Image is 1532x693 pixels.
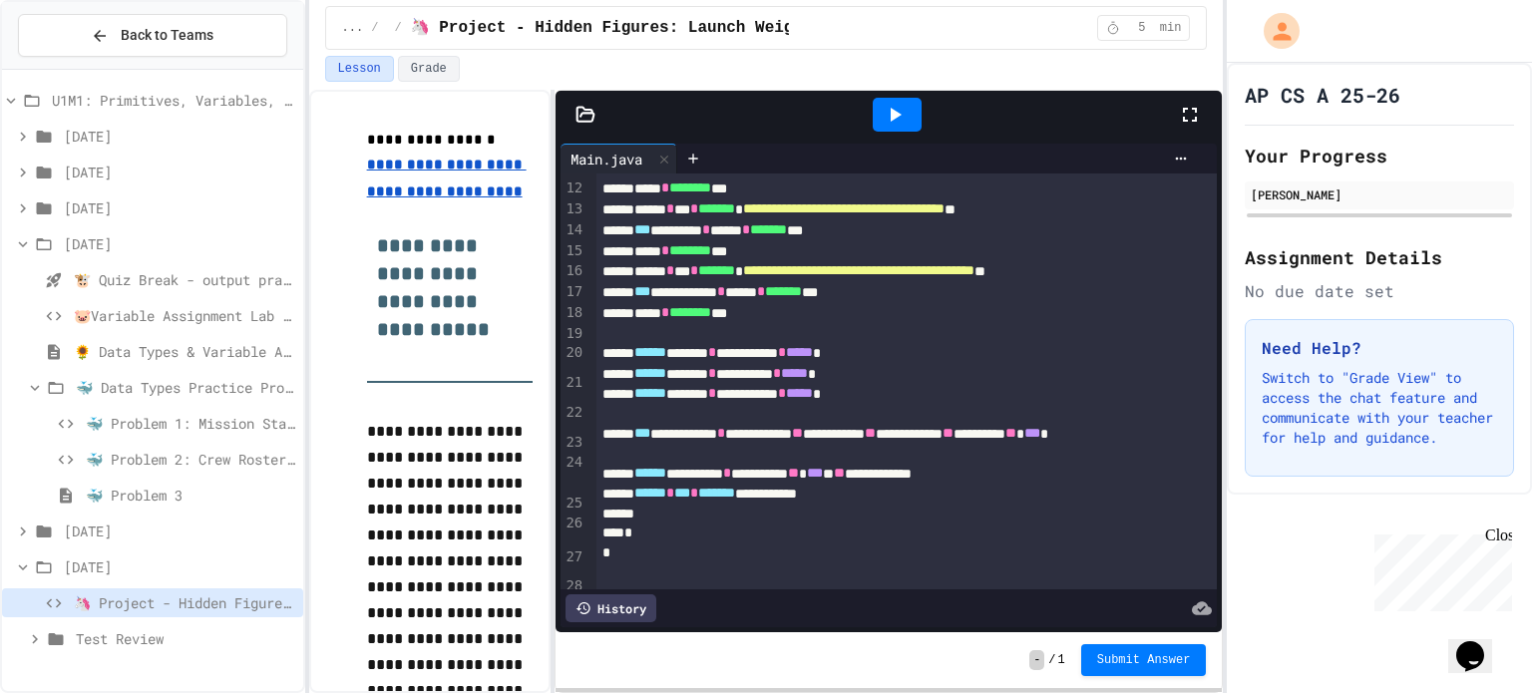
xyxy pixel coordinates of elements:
[1245,142,1514,170] h2: Your Progress
[74,269,295,290] span: 🐮 Quiz Break - output practice
[64,233,295,254] span: [DATE]
[64,162,295,182] span: [DATE]
[561,220,585,241] div: 14
[325,56,394,82] button: Lesson
[342,20,364,36] span: ...
[398,56,460,82] button: Grade
[1262,368,1497,448] p: Switch to "Grade View" to access the chat feature and communicate with your teacher for help and ...
[8,8,138,127] div: Chat with us now!Close
[561,576,585,597] div: 28
[76,628,295,649] span: Test Review
[1058,652,1065,668] span: 1
[410,16,919,40] span: 🦄 Project - Hidden Figures: Launch Weight Calculator
[1048,652,1055,668] span: /
[52,90,295,111] span: U1M1: Primitives, Variables, Basic I/O
[74,341,295,362] span: 🌻 Data Types & Variable Assignment Notes
[86,413,295,434] span: 🐳 Problem 1: Mission Status Display
[561,433,585,453] div: 23
[1029,650,1044,670] span: -
[86,485,295,506] span: 🐳 Problem 3
[561,453,585,494] div: 24
[561,241,585,262] div: 15
[561,343,585,373] div: 20
[371,20,378,36] span: /
[566,594,656,622] div: History
[64,197,295,218] span: [DATE]
[561,261,585,282] div: 16
[561,403,585,433] div: 22
[74,592,295,613] span: 🦄 Project - Hidden Figures: Launch Weight Calculator
[76,377,295,398] span: 🐳 Data Types Practice Problems
[561,178,585,199] div: 12
[1160,20,1182,36] span: min
[74,305,295,326] span: 🐷Variable Assignment Lab Lecture
[561,494,585,514] div: 25
[121,25,213,46] span: Back to Teams
[86,449,295,470] span: 🐳 Problem 2: Crew Roster - COMPLETED TOGETHER
[1245,81,1400,109] h1: AP CS A 25-26
[561,324,585,344] div: 19
[561,282,585,303] div: 17
[18,14,287,57] button: Back to Teams
[561,144,677,173] div: Main.java
[1251,185,1508,203] div: [PERSON_NAME]
[64,126,295,147] span: [DATE]
[1245,279,1514,303] div: No due date set
[561,303,585,324] div: 18
[1448,613,1512,673] iframe: chat widget
[1081,644,1207,676] button: Submit Answer
[1262,336,1497,360] h3: Need Help?
[1126,20,1158,36] span: 5
[561,514,585,548] div: 26
[394,20,401,36] span: /
[561,547,585,576] div: 27
[64,556,295,577] span: [DATE]
[64,520,295,541] span: [DATE]
[1243,8,1305,54] div: My Account
[1245,243,1514,271] h2: Assignment Details
[561,199,585,220] div: 13
[561,149,652,170] div: Main.java
[561,373,585,403] div: 21
[1366,526,1512,611] iframe: chat widget
[1097,652,1191,668] span: Submit Answer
